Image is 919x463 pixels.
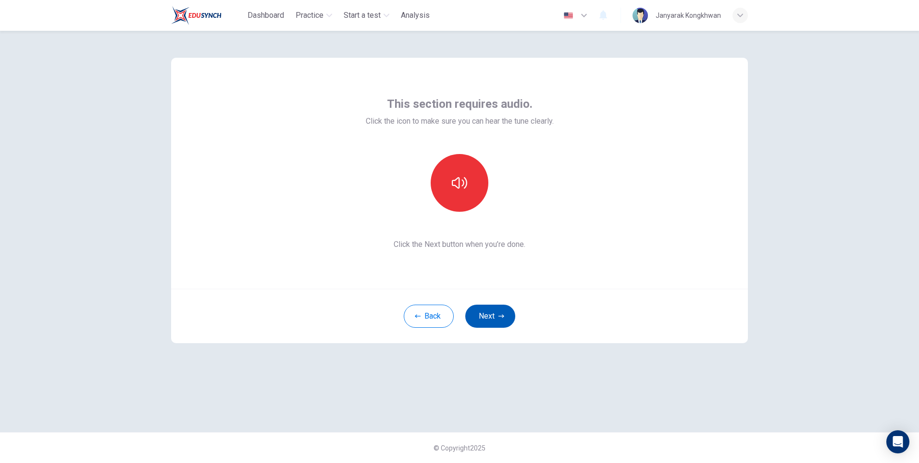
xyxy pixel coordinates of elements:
[562,12,574,19] img: en
[656,10,721,21] div: Janyarak Kongkhwan
[434,444,485,452] span: © Copyright 2025
[366,116,554,127] span: Click the icon to make sure you can hear the tune clearly.
[344,10,381,21] span: Start a test
[248,10,284,21] span: Dashboard
[171,6,244,25] a: Train Test logo
[886,430,909,453] div: Open Intercom Messenger
[340,7,393,24] button: Start a test
[633,8,648,23] img: Profile picture
[387,96,533,112] span: This section requires audio.
[404,305,454,328] button: Back
[366,239,554,250] span: Click the Next button when you’re done.
[171,6,222,25] img: Train Test logo
[296,10,323,21] span: Practice
[401,10,430,21] span: Analysis
[397,7,434,24] button: Analysis
[465,305,515,328] button: Next
[244,7,288,24] button: Dashboard
[292,7,336,24] button: Practice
